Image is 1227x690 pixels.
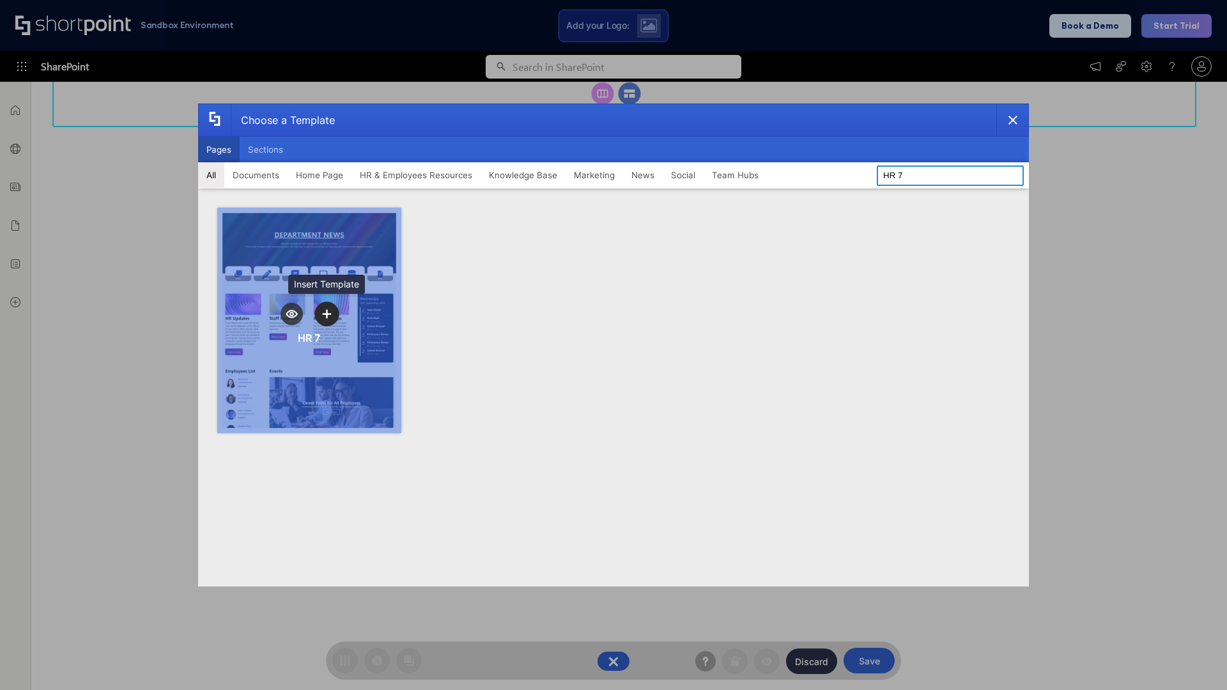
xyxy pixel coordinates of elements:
[1163,629,1227,690] iframe: Chat Widget
[663,162,704,188] button: Social
[288,162,351,188] button: Home Page
[298,332,320,344] div: HR 7
[623,162,663,188] button: News
[351,162,481,188] button: HR & Employees Resources
[198,162,224,188] button: All
[877,165,1024,186] input: Search
[198,103,1029,586] div: template selector
[566,162,623,188] button: Marketing
[704,162,767,188] button: Team Hubs
[198,137,240,162] button: Pages
[231,104,335,136] div: Choose a Template
[240,137,291,162] button: Sections
[224,162,288,188] button: Documents
[481,162,566,188] button: Knowledge Base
